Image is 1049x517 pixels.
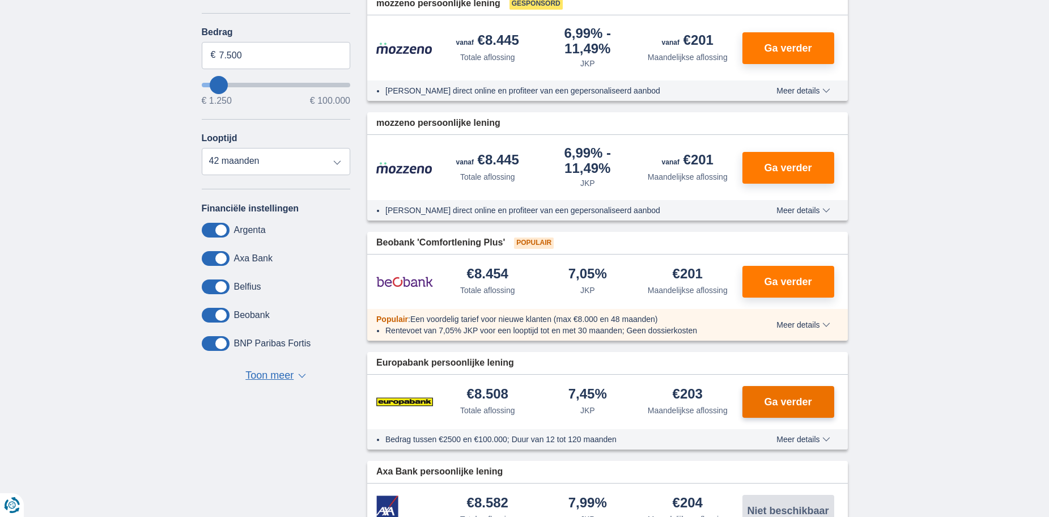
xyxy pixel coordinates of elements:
[367,313,744,325] div: :
[234,225,266,235] label: Argenta
[245,368,294,383] span: Toon meer
[776,87,830,95] span: Meer details
[298,374,306,378] span: ▼
[460,285,515,296] div: Totale aflossing
[376,236,505,249] span: Beobank 'Comfortlening Plus'
[467,267,508,282] div: €8.454
[385,85,735,96] li: [PERSON_NAME] direct online en profiteer van een gepersonaliseerd aanbod
[648,52,728,63] div: Maandelijkse aflossing
[776,435,830,443] span: Meer details
[376,42,433,54] img: product.pl.alt Mozzeno
[376,162,433,174] img: product.pl.alt Mozzeno
[764,43,812,53] span: Ga verder
[514,238,554,249] span: Populair
[768,206,838,215] button: Meer details
[764,397,812,407] span: Ga verder
[385,434,735,445] li: Bedrag tussen €2500 en €100.000; Duur van 12 tot 120 maanden
[764,277,812,287] span: Ga verder
[648,171,728,183] div: Maandelijkse aflossing
[662,153,714,169] div: €201
[742,32,834,64] button: Ga verder
[376,465,503,478] span: Axa Bank persoonlijke lening
[234,338,311,349] label: BNP Paribas Fortis
[234,310,270,320] label: Beobank
[648,405,728,416] div: Maandelijkse aflossing
[768,86,838,95] button: Meer details
[211,49,216,62] span: €
[202,27,351,37] label: Bedrag
[662,33,714,49] div: €201
[385,325,735,336] li: Rentevoet van 7,05% JKP voor een looptijd tot en met 30 maanden; Geen dossierkosten
[467,387,508,402] div: €8.508
[542,146,634,175] div: 6,99%
[742,386,834,418] button: Ga verder
[310,96,350,105] span: € 100.000
[580,58,595,69] div: JKP
[673,267,703,282] div: €201
[673,387,703,402] div: €203
[460,52,515,63] div: Totale aflossing
[460,171,515,183] div: Totale aflossing
[202,96,232,105] span: € 1.250
[542,27,634,56] div: 6,99%
[568,267,607,282] div: 7,05%
[568,496,607,511] div: 7,99%
[467,496,508,511] div: €8.582
[376,268,433,296] img: product.pl.alt Beobank
[580,177,595,189] div: JKP
[460,405,515,416] div: Totale aflossing
[768,435,838,444] button: Meer details
[764,163,812,173] span: Ga verder
[580,285,595,296] div: JKP
[202,133,237,143] label: Looptijd
[376,315,408,324] span: Populair
[385,205,735,216] li: [PERSON_NAME] direct online en profiteer van een gepersonaliseerd aanbod
[234,253,273,264] label: Axa Bank
[376,357,514,370] span: Europabank persoonlijke lening
[742,152,834,184] button: Ga verder
[768,320,838,329] button: Meer details
[410,315,658,324] span: Een voordelig tarief voor nieuwe klanten (max €8.000 en 48 maanden)
[234,282,261,292] label: Belfius
[376,388,433,416] img: product.pl.alt Europabank
[776,321,830,329] span: Meer details
[742,266,834,298] button: Ga verder
[202,204,299,214] label: Financiële instellingen
[776,206,830,214] span: Meer details
[648,285,728,296] div: Maandelijkse aflossing
[242,368,309,384] button: Toon meer ▼
[580,405,595,416] div: JKP
[202,83,351,87] input: wantToBorrow
[456,153,519,169] div: €8.445
[673,496,703,511] div: €204
[747,506,829,516] span: Niet beschikbaar
[456,33,519,49] div: €8.445
[376,117,500,130] span: mozzeno persoonlijke lening
[568,387,607,402] div: 7,45%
